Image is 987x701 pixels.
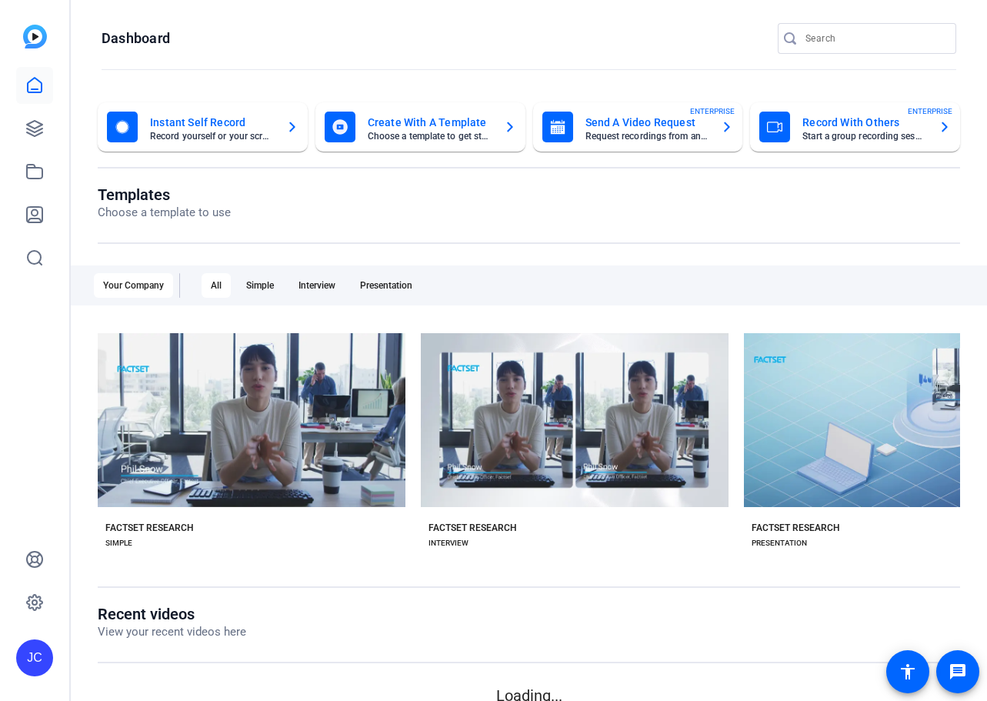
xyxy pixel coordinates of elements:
[98,185,231,204] h1: Templates
[105,522,194,534] div: FACTSET RESEARCH
[368,132,492,141] mat-card-subtitle: Choose a template to get started
[150,113,274,132] mat-card-title: Instant Self Record
[533,102,743,152] button: Send A Video RequestRequest recordings from anyone, anywhereENTERPRISE
[585,113,709,132] mat-card-title: Send A Video Request
[428,522,517,534] div: FACTSET RESEARCH
[150,132,274,141] mat-card-subtitle: Record yourself or your screen
[752,522,840,534] div: FACTSET RESEARCH
[105,537,132,549] div: SIMPLE
[98,204,231,222] p: Choose a template to use
[585,132,709,141] mat-card-subtitle: Request recordings from anyone, anywhere
[202,273,231,298] div: All
[899,663,917,681] mat-icon: accessibility
[94,273,173,298] div: Your Company
[98,102,308,152] button: Instant Self RecordRecord yourself or your screen
[690,105,735,117] span: ENTERPRISE
[289,273,345,298] div: Interview
[23,25,47,48] img: blue-gradient.svg
[750,102,960,152] button: Record With OthersStart a group recording sessionENTERPRISE
[802,113,926,132] mat-card-title: Record With Others
[98,623,246,641] p: View your recent videos here
[237,273,283,298] div: Simple
[315,102,525,152] button: Create With A TemplateChoose a template to get started
[752,537,807,549] div: PRESENTATION
[908,105,952,117] span: ENTERPRISE
[102,29,170,48] h1: Dashboard
[16,639,53,676] div: JC
[98,605,246,623] h1: Recent videos
[802,132,926,141] mat-card-subtitle: Start a group recording session
[805,29,944,48] input: Search
[351,273,422,298] div: Presentation
[949,663,967,681] mat-icon: message
[368,113,492,132] mat-card-title: Create With A Template
[428,537,468,549] div: INTERVIEW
